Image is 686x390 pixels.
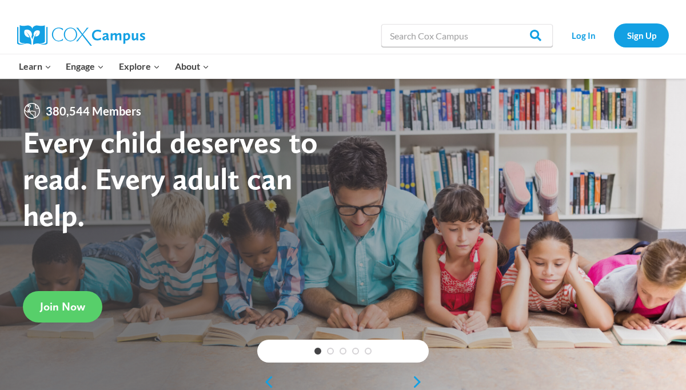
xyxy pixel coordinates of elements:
[257,375,274,389] a: previous
[559,23,669,47] nav: Secondary Navigation
[340,348,346,355] a: 3
[17,25,145,46] img: Cox Campus
[40,300,85,313] span: Join Now
[19,59,51,74] span: Learn
[314,348,321,355] a: 1
[41,102,146,120] span: 380,544 Members
[381,24,553,47] input: Search Cox Campus
[23,291,102,323] a: Join Now
[352,348,359,355] a: 4
[327,348,334,355] a: 2
[11,54,216,78] nav: Primary Navigation
[365,348,372,355] a: 5
[23,124,318,233] strong: Every child deserves to read. Every adult can help.
[559,23,608,47] a: Log In
[119,59,160,74] span: Explore
[614,23,669,47] a: Sign Up
[412,375,429,389] a: next
[66,59,104,74] span: Engage
[175,59,209,74] span: About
